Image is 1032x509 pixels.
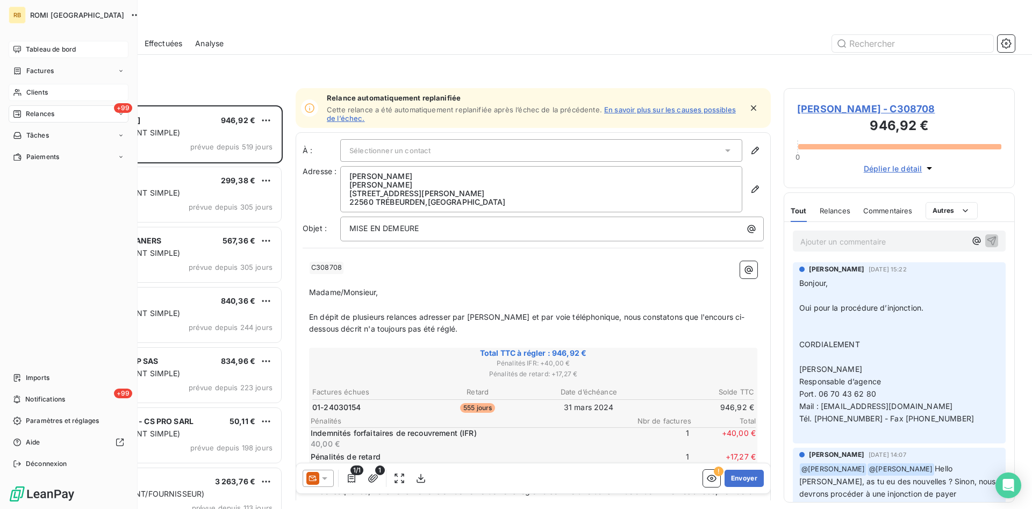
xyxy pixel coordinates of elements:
[799,364,862,374] span: [PERSON_NAME]
[303,145,340,156] label: À :
[114,389,132,398] span: +99
[864,163,922,174] span: Déplier le détail
[327,94,742,102] span: Relance automatiquement replanifiée
[349,172,733,181] p: [PERSON_NAME]
[30,11,124,19] span: ROMI [GEOGRAPHIC_DATA]
[230,417,255,426] span: 50,11 €
[375,465,385,475] span: 1
[303,224,327,233] span: Objet :
[26,45,76,54] span: Tableau de bord
[534,402,644,413] td: 31 mars 2024
[311,348,756,359] span: Total TTC à régler : 946,92 €
[309,288,378,297] span: Madame/Monsieur,
[312,386,422,398] th: Factures échues
[799,389,876,398] span: Port. 06 70 43 62 80
[26,416,99,426] span: Paramètres et réglages
[926,202,978,219] button: Autres
[349,198,733,206] p: 22560 TRÉBEURDEN , [GEOGRAPHIC_DATA]
[189,383,273,392] span: prévue depuis 223 jours
[327,105,602,114] span: Cette relance a été automatiquement replanifiée après l’échec de la précédente.
[799,414,974,423] span: Tél. [PHONE_NUMBER] - Fax [PHONE_NUMBER]
[311,417,627,425] span: Pénalités
[311,451,622,462] p: Pénalités de retard
[349,181,733,189] p: [PERSON_NAME]
[26,88,48,97] span: Clients
[350,465,363,475] span: 1/1
[799,402,952,411] span: Mail : [EMAIL_ADDRESS][DOMAIN_NAME]
[223,236,255,245] span: 567,36 €
[26,66,54,76] span: Factures
[799,303,923,312] span: Oui pour la procédure d’injonction.
[800,463,866,476] span: @ [PERSON_NAME]
[799,278,828,288] span: Bonjour,
[691,428,756,449] span: + 40,00 €
[349,224,419,233] span: MISE EN DEMEURE
[26,109,54,119] span: Relances
[189,203,273,211] span: prévue depuis 305 jours
[26,373,49,383] span: Imports
[221,296,255,305] span: 840,36 €
[303,167,336,176] span: Adresse :
[863,206,913,215] span: Commentaires
[869,266,907,273] span: [DATE] 15:22
[869,451,906,458] span: [DATE] 14:07
[645,386,755,398] th: Solde TTC
[215,477,256,486] span: 3 263,76 €
[26,152,59,162] span: Paiements
[9,485,75,503] img: Logo LeanPay
[195,38,224,49] span: Analyse
[189,263,273,271] span: prévue depuis 305 jours
[26,459,67,469] span: Déconnexion
[868,463,934,476] span: @ [PERSON_NAME]
[820,206,850,215] span: Relances
[809,264,864,274] span: [PERSON_NAME]
[423,386,533,398] th: Retard
[190,443,273,452] span: prévue depuis 198 jours
[809,450,864,460] span: [PERSON_NAME]
[26,438,40,447] span: Aide
[861,162,938,175] button: Déplier le détail
[832,35,993,52] input: Rechercher
[349,146,431,155] span: Sélectionner un contact
[327,105,736,123] a: En savoir plus sur les causes possibles de l’échec.
[791,206,807,215] span: Tout
[145,38,183,49] span: Effectuées
[52,105,283,509] div: grid
[312,402,361,413] span: 01-24030154
[9,434,128,451] a: Aide
[311,359,756,368] span: Pénalités IFR : + 40,00 €
[627,417,691,425] span: Nbr de factures
[349,189,733,198] p: [STREET_ADDRESS][PERSON_NAME]
[190,142,273,151] span: prévue depuis 519 jours
[645,402,755,413] td: 946,92 €
[795,153,800,161] span: 0
[691,451,756,473] span: + 17,27 €
[311,462,622,473] p: 1,2 %
[799,377,881,386] span: Responsable d’agence
[534,386,644,398] th: Date d’échéance
[26,131,49,140] span: Tâches
[9,6,26,24] div: RB
[189,323,273,332] span: prévue depuis 244 jours
[995,472,1021,498] div: Open Intercom Messenger
[309,312,745,334] span: En dépit de plusieurs relances adresser par [PERSON_NAME] et par voie téléphonique, nous constato...
[799,340,860,349] span: CORDIALEMENT
[799,464,998,498] span: Hello [PERSON_NAME], as tu eu des nouvelles ? Sinon, nous devrons procéder à une injonction de payer
[725,470,764,487] button: Envoyer
[25,395,65,404] span: Notifications
[311,439,622,449] p: 40,00 €
[460,403,495,413] span: 555 jours
[221,116,255,125] span: 946,92 €
[625,451,689,473] span: 1
[311,428,622,439] p: Indemnités forfaitaires de recouvrement (IFR)
[221,176,255,185] span: 299,38 €
[797,102,1001,116] span: [PERSON_NAME] - C308708
[797,116,1001,138] h3: 946,92 €
[625,428,689,449] span: 1
[311,369,756,379] span: Pénalités de retard : + 17,27 €
[77,489,204,498] span: GROUPE 1 (CLIENT/FOURNISSEUR)
[310,262,343,274] span: C308708
[114,103,132,113] span: +99
[691,417,756,425] span: Total
[221,356,255,365] span: 834,96 €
